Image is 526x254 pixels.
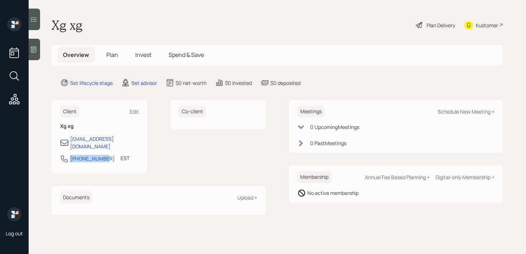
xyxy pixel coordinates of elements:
[476,21,498,29] div: Kustomer
[70,155,115,162] div: [PHONE_NUMBER]
[225,79,252,87] div: $0 invested
[135,51,151,59] span: Invest
[297,106,325,118] h6: Meetings
[307,189,359,197] div: No active membership
[60,192,92,203] h6: Documents
[52,17,82,33] h1: Xg xg
[121,154,130,162] div: EST
[106,51,118,59] span: Plan
[60,123,139,129] h6: Xg xg
[237,194,257,201] div: Upload +
[435,174,495,181] div: Digital-only Membership +
[438,108,495,115] div: Schedule New Meeting +
[130,108,139,115] div: Edit
[7,207,21,221] img: retirable_logo.png
[6,230,23,237] div: Log out
[169,51,204,59] span: Spend & Save
[427,21,455,29] div: Plan Delivery
[271,79,301,87] div: $0 deposited
[70,135,139,150] div: [EMAIL_ADDRESS][DOMAIN_NAME]
[176,79,206,87] div: $0 net-worth
[63,51,89,59] span: Overview
[365,174,430,181] div: Annual Fee Based Planning +
[131,79,157,87] div: Set advisor
[310,123,359,131] div: 0 Upcoming Meeting s
[70,79,113,87] div: Set lifecycle stage
[310,139,346,147] div: 0 Past Meeting s
[179,106,206,118] h6: Co-client
[297,171,331,183] h6: Membership
[60,106,79,118] h6: Client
